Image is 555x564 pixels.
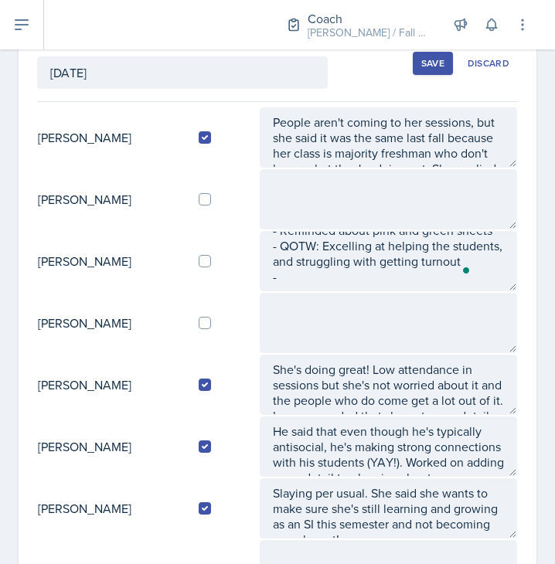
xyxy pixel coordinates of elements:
[37,107,186,168] td: [PERSON_NAME]
[37,354,186,416] td: [PERSON_NAME]
[308,9,431,28] div: Coach
[37,230,186,292] td: [PERSON_NAME]
[37,168,186,230] td: [PERSON_NAME]
[459,52,518,75] button: Discard
[421,57,444,70] div: Save
[260,231,517,291] textarea: To enrich screen reader interactions, please activate Accessibility in Grammarly extension settings
[37,292,186,354] td: [PERSON_NAME]
[413,52,453,75] button: Save
[308,25,431,41] div: [PERSON_NAME] / Fall 2025
[468,57,509,70] div: Discard
[37,416,186,477] td: [PERSON_NAME]
[37,477,186,539] td: [PERSON_NAME]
